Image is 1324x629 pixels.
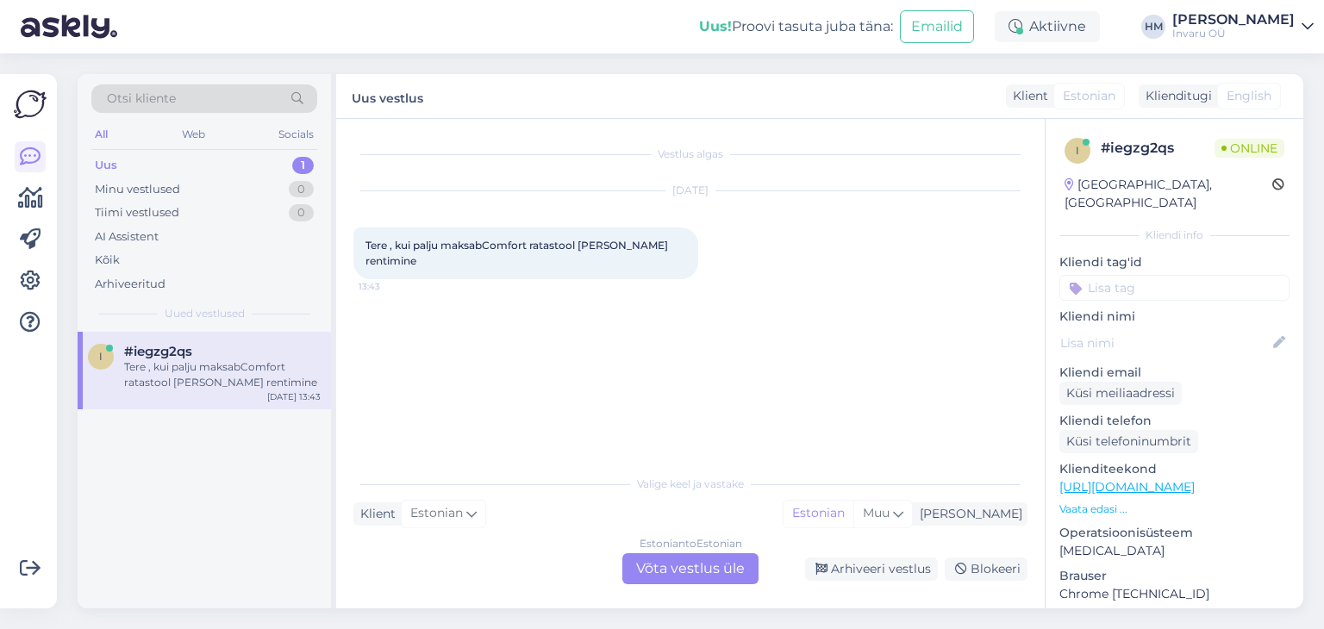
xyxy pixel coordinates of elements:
[900,10,974,43] button: Emailid
[365,239,671,267] span: Tere , kui palju maksabComfort ratastool [PERSON_NAME] rentimine
[292,157,314,174] div: 1
[1227,87,1271,105] span: English
[289,181,314,198] div: 0
[622,553,759,584] div: Võta vestlus üle
[1059,382,1182,405] div: Küsi meiliaadressi
[1065,176,1272,212] div: [GEOGRAPHIC_DATA], [GEOGRAPHIC_DATA]
[1059,275,1290,301] input: Lisa tag
[1101,138,1215,159] div: # iegzg2qs
[95,157,117,174] div: Uus
[699,16,893,37] div: Proovi tasuta juba täna:
[1059,412,1290,430] p: Kliendi telefon
[14,88,47,121] img: Askly Logo
[1059,460,1290,478] p: Klienditeekond
[99,350,103,363] span: i
[784,501,853,526] div: Estonian
[863,505,890,520] span: Muu
[1172,13,1314,40] a: [PERSON_NAME]Invaru OÜ
[1059,227,1290,243] div: Kliendi info
[1059,479,1195,495] a: [URL][DOMAIN_NAME]
[1059,567,1290,585] p: Brauser
[1063,87,1115,105] span: Estonian
[1059,308,1290,326] p: Kliendi nimi
[178,123,209,146] div: Web
[353,183,1027,198] div: [DATE]
[1076,144,1079,157] span: i
[410,504,463,523] span: Estonian
[805,557,938,581] div: Arhiveeri vestlus
[1141,15,1165,39] div: HM
[1059,364,1290,382] p: Kliendi email
[289,204,314,221] div: 0
[124,359,321,390] div: Tere , kui palju maksabComfort ratastool [PERSON_NAME] rentimine
[1059,253,1290,271] p: Kliendi tag'id
[1059,430,1198,453] div: Küsi telefoninumbrit
[95,181,180,198] div: Minu vestlused
[640,536,742,551] div: Estonian to Estonian
[1059,524,1290,542] p: Operatsioonisüsteem
[1215,139,1284,158] span: Online
[1059,585,1290,603] p: Chrome [TECHNICAL_ID]
[995,11,1100,42] div: Aktiivne
[95,276,165,293] div: Arhiveeritud
[353,505,396,523] div: Klient
[124,344,192,359] span: #iegzg2qs
[1059,542,1290,560] p: [MEDICAL_DATA]
[1172,27,1295,40] div: Invaru OÜ
[1139,87,1212,105] div: Klienditugi
[1172,13,1295,27] div: [PERSON_NAME]
[275,123,317,146] div: Socials
[95,252,120,269] div: Kõik
[1059,501,1290,517] p: Vaata edasi ...
[945,557,1027,581] div: Blokeeri
[353,146,1027,162] div: Vestlus algas
[699,18,732,34] b: Uus!
[353,476,1027,492] div: Valige keel ja vastake
[359,280,423,293] span: 13:43
[95,204,179,221] div: Tiimi vestlused
[267,390,321,403] div: [DATE] 13:43
[107,90,176,108] span: Otsi kliente
[352,84,423,108] label: Uus vestlus
[1060,333,1270,352] input: Lisa nimi
[95,228,159,246] div: AI Assistent
[1006,87,1048,105] div: Klient
[913,505,1022,523] div: [PERSON_NAME]
[91,123,111,146] div: All
[165,306,245,321] span: Uued vestlused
